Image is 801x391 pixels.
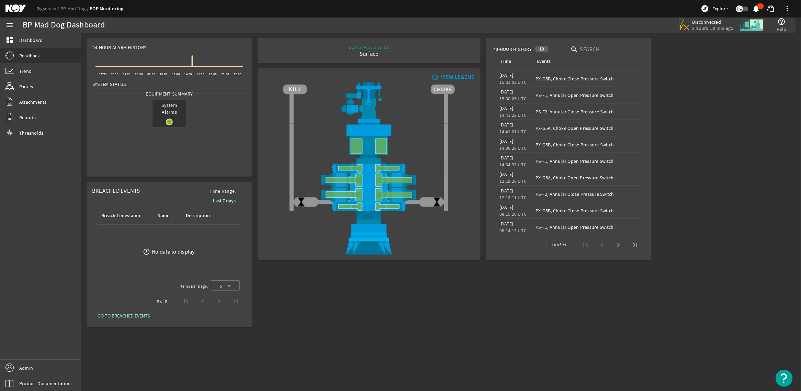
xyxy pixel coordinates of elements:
[101,212,140,220] div: Breach Timestamp
[172,72,180,76] text: 12:00
[500,96,527,102] legacy-datetime-component: 15:30:05 UTC
[692,25,734,31] span: 3 hours, 50 min ago
[283,211,455,255] img: WellheadConnector.png
[535,58,635,65] div: Events
[19,365,33,371] span: Admin
[283,123,455,164] img: UpperAnnularOpen.png
[98,72,107,76] text: [DATE]
[535,224,638,231] div: PS-F1, Annular Open Pressure Switch
[778,18,786,26] mat-icon: help_outline
[98,312,150,319] span: GO TO BREACHED EVENTS
[19,380,71,387] span: Product Documentation
[283,82,455,123] img: RiserAdapter.png
[767,4,775,13] mat-icon: support_agent
[185,212,217,220] div: Description
[92,44,146,51] span: 24-Hour Alarm History
[535,125,638,132] div: PX-G5A, Choke Open Pressure Switch
[500,122,514,128] legacy-datetime-component: [DATE]
[500,171,514,177] legacy-datetime-component: [DATE]
[432,197,442,207] img: ValveClose.png
[500,138,514,144] legacy-datetime-component: [DATE]
[196,72,204,76] text: 16:00
[537,58,551,65] div: Events
[500,211,527,217] legacy-datetime-component: 08:15:26 UTC
[535,92,638,99] div: PS-F1, Annular Open Pressure Switch
[500,204,514,210] legacy-datetime-component: [DATE]
[100,212,148,220] div: Breach Timestamp
[283,173,455,187] img: ShearRamOpen.png
[19,52,40,59] span: Readback
[535,141,638,148] div: PX-G5B, Choke Close Pressure Switch
[777,26,787,33] span: Help
[500,161,527,168] legacy-datetime-component: 14:34:33 UTC
[712,5,728,12] span: Explore
[500,79,527,85] legacy-datetime-component: 15:31:02 UTC
[5,21,14,29] mat-icon: menu
[213,198,236,204] b: Last 7 days
[500,72,514,78] legacy-datetime-component: [DATE]
[535,108,638,115] div: PS-F2, Annular Close Pressure Switch
[500,129,527,135] legacy-datetime-component: 14:41:01 UTC
[207,194,241,207] button: Last 7 days
[500,227,527,234] legacy-datetime-component: 08:14:13 UTC
[209,72,217,76] text: 18:00
[92,310,155,322] button: GO TO BREACHED EVENTS
[535,191,638,198] div: PS-F2, Annular Close Pressure Switch
[157,298,167,305] div: 0 of 0
[500,178,527,184] legacy-datetime-component: 12:19:26 UTC
[19,130,44,136] span: Thresholds
[283,164,455,173] img: PipeRamOpen.png
[698,3,731,14] button: Explore
[430,75,439,80] mat-icon: info_outline
[610,237,627,253] button: Next page
[535,207,638,214] div: PX-G5B, Choke Close Pressure Switch
[184,72,192,76] text: 14:00
[283,187,455,202] img: ShearRamOpen.png
[90,5,124,12] a: BOP Monitoring
[500,194,527,201] legacy-datetime-component: 12:18:11 UTC
[234,72,241,76] text: 22:00
[627,237,643,253] button: Last page
[92,81,126,88] span: System Status
[36,5,60,12] a: Rigsentry
[500,221,514,227] legacy-datetime-component: [DATE]
[283,202,455,211] img: PipeRamOpen.png
[19,114,36,121] span: Reports
[296,197,306,207] img: ValveClose.png
[535,46,549,52] div: 10
[19,68,32,75] span: Trend
[143,90,195,97] span: Equipment Summary
[500,105,514,111] legacy-datetime-component: [DATE]
[692,19,734,25] span: Disconnected
[500,155,514,161] legacy-datetime-component: [DATE]
[23,22,105,29] div: BP Mad Dog Dashboard
[776,370,793,387] button: Open Resource Center
[501,58,511,65] div: Time
[500,188,514,194] legacy-datetime-component: [DATE]
[701,4,709,13] mat-icon: explore
[500,58,528,65] div: Time
[153,100,186,117] span: System Alarms
[19,37,43,44] span: Dashboard
[535,75,638,82] div: PX-G5B, Choke Close Pressure Switch
[580,45,642,54] input: Search
[571,45,579,54] i: search
[500,89,514,95] legacy-datetime-component: [DATE]
[92,187,140,194] span: Breached Events
[157,212,177,220] div: Name
[60,5,90,12] a: BP Mad Dog
[111,72,119,76] text: 02:00
[535,174,638,181] div: PX-G5A, Choke Open Pressure Switch
[19,99,47,105] span: Attachments
[160,72,168,76] text: 10:00
[779,0,796,17] button: more_vert
[494,46,532,53] span: 48-Hour History
[752,4,760,13] mat-icon: notifications
[158,212,170,220] div: Name
[180,283,208,290] div: Items per page:
[147,72,155,76] text: 08:00
[152,248,196,255] div: No data to display.
[738,12,764,38] img: Skid.svg
[19,83,33,90] span: Panels
[5,36,14,44] mat-icon: dashboard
